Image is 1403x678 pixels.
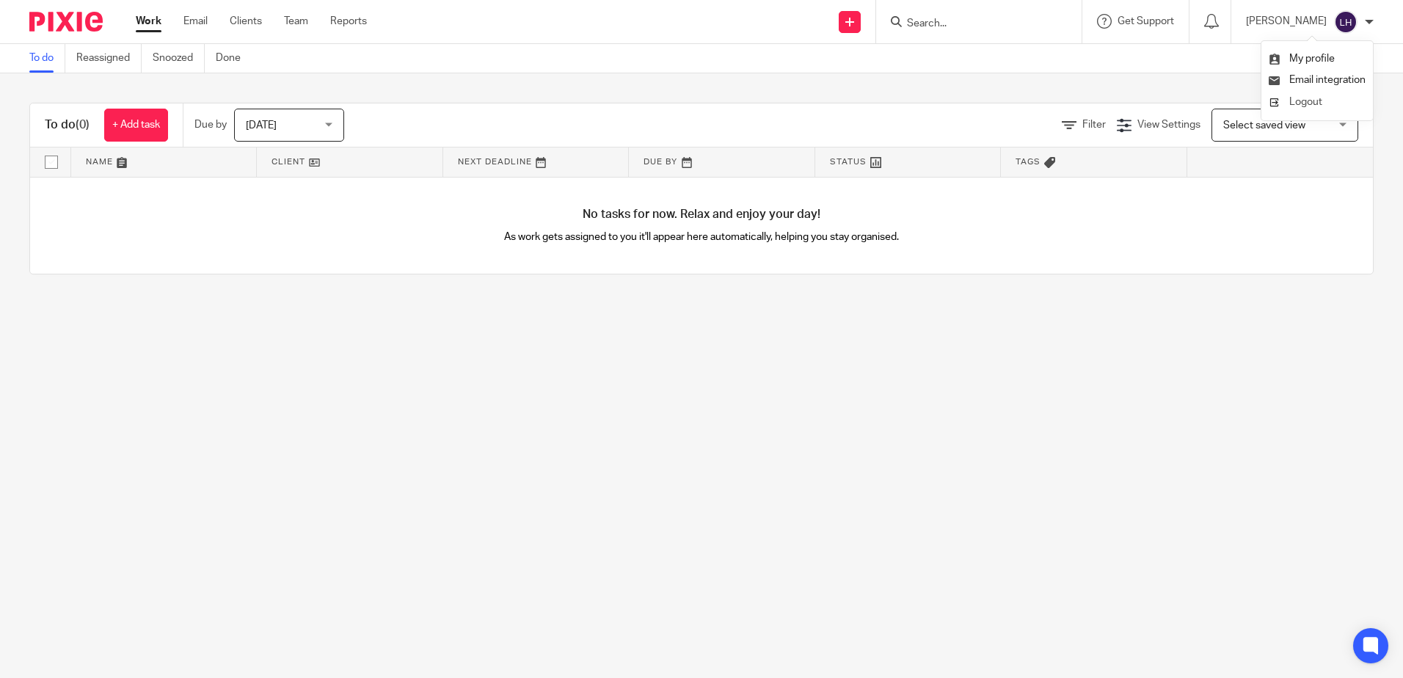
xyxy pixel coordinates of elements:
span: Email integration [1289,75,1366,85]
a: Work [136,14,161,29]
a: Logout [1269,92,1366,113]
p: Due by [194,117,227,132]
span: [DATE] [246,120,277,131]
img: svg%3E [1334,10,1358,34]
span: Tags [1016,158,1041,166]
p: As work gets assigned to you it'll appear here automatically, helping you stay organised. [366,230,1038,244]
span: (0) [76,119,90,131]
a: My profile [1269,54,1335,64]
a: Done [216,44,252,73]
p: [PERSON_NAME] [1246,14,1327,29]
a: Email [183,14,208,29]
a: Team [284,14,308,29]
img: Pixie [29,12,103,32]
span: View Settings [1137,120,1200,130]
a: Snoozed [153,44,205,73]
h4: No tasks for now. Relax and enjoy your day! [30,207,1373,222]
a: Clients [230,14,262,29]
a: Reassigned [76,44,142,73]
a: Reports [330,14,367,29]
h1: To do [45,117,90,133]
span: Logout [1289,97,1322,107]
span: Filter [1082,120,1106,130]
input: Search [905,18,1038,31]
span: My profile [1289,54,1335,64]
span: Select saved view [1223,120,1305,131]
a: + Add task [104,109,168,142]
a: Email integration [1269,75,1366,85]
a: To do [29,44,65,73]
span: Get Support [1118,16,1174,26]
